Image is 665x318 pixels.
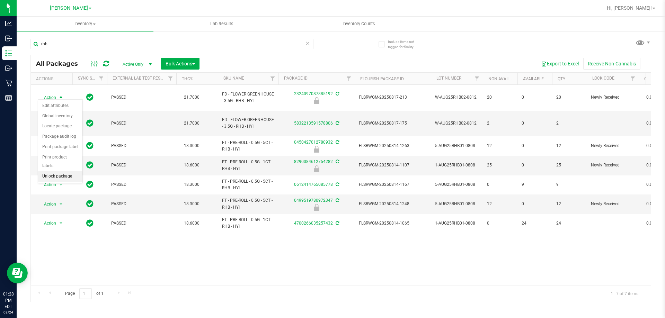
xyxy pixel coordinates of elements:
[86,92,94,102] span: In Sync
[5,65,12,72] inline-svg: Outbound
[488,76,519,81] a: Non-Available
[359,120,427,127] span: FLSRWGM-20250817-175
[86,141,94,151] span: In Sync
[388,39,423,49] span: Include items not tagged for facility
[294,140,333,145] a: 0450427012780932
[592,76,614,81] a: Lock Code
[36,76,70,81] div: Actions
[435,220,479,227] span: 1-AUG25RHB01-0808
[180,199,203,209] span: 18.3000
[487,220,513,227] span: 0
[523,76,544,81] a: Available
[222,159,274,172] span: FT - PRE-ROLL - 0.5G - 1CT - RHB - HYI
[7,263,28,283] iframe: Resource center
[222,91,274,104] span: FD - FLOWER GREENHOUSE - 3.5G - RHB - HYI
[556,162,583,169] span: 25
[359,162,427,169] span: FLSRWGM-20250814-1107
[222,178,274,191] span: FT - PRE-ROLL - 0.5G - 5CT - RHB - HYI
[38,93,56,102] span: Action
[643,92,663,102] span: 0.0000
[38,218,56,228] span: Action
[5,50,12,57] inline-svg: Inventory
[294,121,333,126] a: 5832213591578806
[5,20,12,27] inline-svg: Analytics
[78,76,105,81] a: Sync Status
[294,91,333,96] a: 2324097087885192
[38,171,82,182] li: Unlock package
[111,94,172,101] span: PASSED
[643,160,663,170] span: 0.0000
[222,117,274,130] span: FD - FLOWER GREENHOUSE - 3.5G - RHB - HYI
[436,76,461,81] a: Lot Number
[180,218,203,228] span: 18.6000
[222,217,274,230] span: FT - PRE-ROLL - 0.5G - 1CT - RHB - HYI
[591,143,635,149] span: Newly Received
[17,21,153,27] span: Inventory
[583,58,640,70] button: Receive Non-Cannabis
[333,21,384,27] span: Inventory Counts
[180,180,203,190] span: 18.3000
[36,60,85,67] span: All Packages
[277,146,356,153] div: Newly Received
[180,92,203,102] span: 21.7000
[335,198,339,203] span: Sync from Compliance System
[335,91,339,96] span: Sync from Compliance System
[111,220,172,227] span: PASSED
[3,291,14,310] p: 01:28 PM EDT
[556,143,583,149] span: 12
[180,141,203,151] span: 18.3000
[277,97,356,104] div: Newly Received
[38,142,82,152] li: Print package label
[30,39,313,49] input: Search Package ID, Item Name, SKU, Lot or Part Number...
[591,94,635,101] span: Newly Received
[5,94,12,101] inline-svg: Reports
[522,94,548,101] span: 0
[487,94,513,101] span: 20
[38,152,82,171] li: Print product labels
[522,201,548,207] span: 0
[487,143,513,149] span: 12
[522,143,548,149] span: 0
[86,199,94,209] span: In Sync
[267,73,278,84] a: Filter
[111,143,172,149] span: PASSED
[556,120,583,127] span: 2
[343,73,355,84] a: Filter
[644,76,655,81] a: CBD%
[222,139,274,153] span: FT - PRE-ROLL - 0.5G - 5CT - RHB - HYI
[294,221,333,226] a: 4700266035257432
[113,76,167,81] a: External Lab Test Result
[335,121,339,126] span: Sync from Compliance System
[607,5,652,11] span: Hi, [PERSON_NAME]!
[294,159,333,164] a: 8290084612754282
[487,120,513,127] span: 2
[223,76,244,81] a: SKU Name
[591,162,635,169] span: Newly Received
[643,199,663,209] span: 0.0000
[294,182,333,187] a: 0612414765085778
[290,17,427,31] a: Inventory Counts
[17,17,153,31] a: Inventory
[435,94,479,101] span: W-AUG25RHB02-0812
[96,73,107,84] a: Filter
[558,76,565,81] a: Qty
[522,162,548,169] span: 0
[556,201,583,207] span: 12
[161,58,199,70] button: Bulk Actions
[38,121,82,131] li: Locate package
[5,80,12,87] inline-svg: Retail
[435,120,479,127] span: W-AUG25RHB02-0812
[86,180,94,189] span: In Sync
[359,201,427,207] span: FLSRWGM-20250814-1248
[38,180,56,190] span: Action
[59,288,109,299] span: Page of 1
[335,182,339,187] span: Sync from Compliance System
[180,118,203,128] span: 21.7000
[522,220,548,227] span: 24
[556,220,583,227] span: 24
[5,35,12,42] inline-svg: Inbound
[79,288,92,299] input: 1
[111,120,172,127] span: PASSED
[3,310,14,315] p: 08/24
[38,131,82,142] li: Package audit log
